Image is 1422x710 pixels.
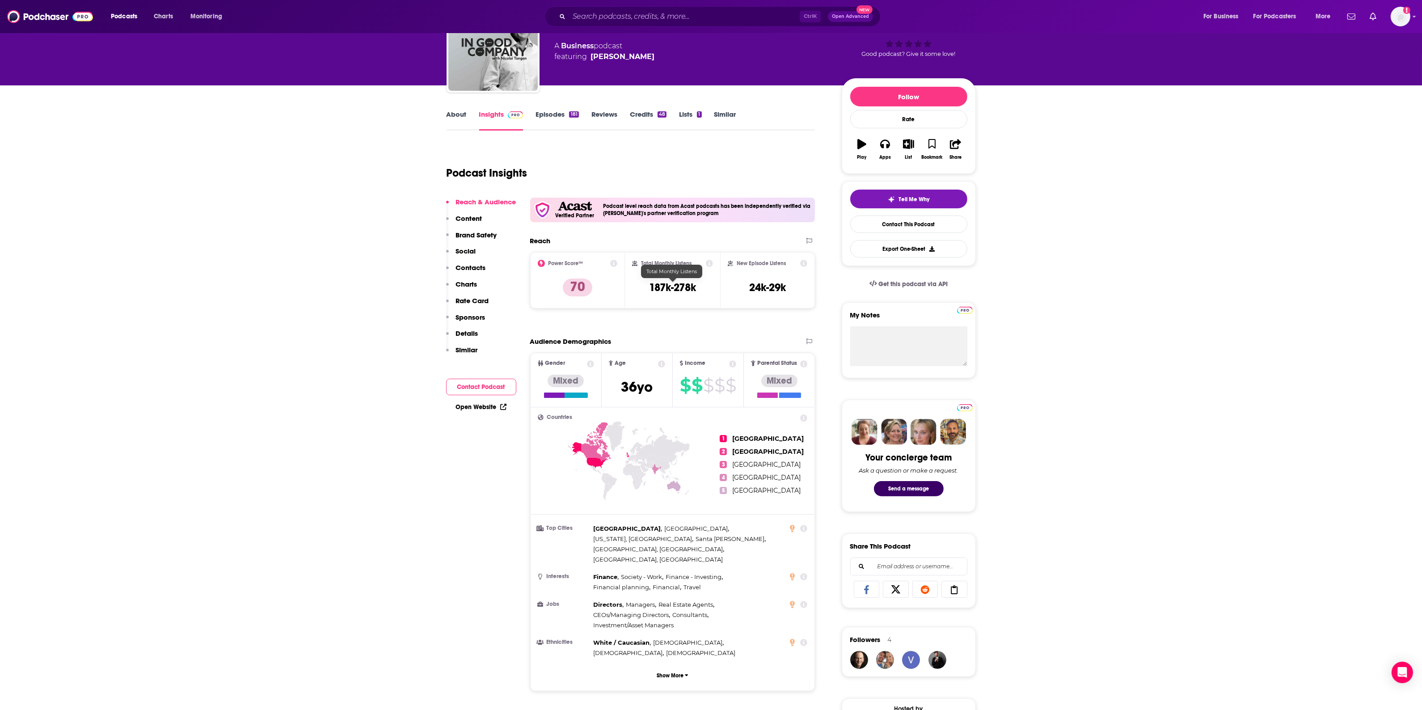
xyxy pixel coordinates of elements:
h2: Audience Demographics [530,337,612,346]
button: Charts [446,280,477,296]
img: In Good Company with Nicolai Tangen [448,1,538,91]
span: [GEOGRAPHIC_DATA] [594,525,661,532]
img: verfied icon [534,201,551,219]
div: Ask a question or make a request. [859,467,958,474]
span: Society - Work [621,573,662,580]
div: Apps [879,155,891,160]
span: , [594,572,619,582]
input: Email address or username... [858,558,960,575]
a: Pro website [957,403,973,411]
a: Reviews [591,110,617,131]
span: [GEOGRAPHIC_DATA] [732,473,801,482]
p: Social [456,247,476,255]
span: , [658,600,714,610]
a: Get this podcast via API [862,273,955,295]
div: 4 [888,636,892,644]
div: Open Intercom Messenger [1392,662,1413,683]
span: Income [685,360,705,366]
span: Ctrl K [800,11,821,22]
span: $ [692,378,702,393]
button: Social [446,247,476,263]
div: Rate [850,110,967,128]
button: Send a message [874,481,944,496]
a: Pro website [957,305,973,314]
a: JohnHarrobin [850,651,868,669]
button: Export One-Sheet [850,240,967,258]
a: Show notifications dropdown [1366,9,1380,24]
span: $ [714,378,725,393]
span: Age [615,360,626,366]
span: Open Advanced [832,14,869,19]
img: Sydney Profile [852,419,878,445]
span: Financial planning [594,583,650,591]
span: , [621,572,663,582]
div: Bookmark [921,155,942,160]
span: Finance - Investing [666,573,722,580]
button: List [897,133,920,165]
div: 181 [569,111,578,118]
span: Get this podcast via API [878,280,948,288]
button: tell me why sparkleTell Me Why [850,190,967,208]
div: Mixed [761,375,798,387]
span: [DEMOGRAPHIC_DATA] [666,649,735,656]
p: Show More [657,672,684,679]
span: Tell Me Why [899,196,929,203]
span: Total Monthly Listens [646,268,697,275]
span: , [594,582,651,592]
span: $ [726,378,736,393]
span: Santa [PERSON_NAME] [696,535,764,542]
button: Open AdvancedNew [828,11,873,22]
div: Your concierge team [865,452,952,463]
button: Follow [850,87,967,106]
p: Details [456,329,478,338]
span: Parental Status [757,360,797,366]
p: 70 [563,279,592,296]
a: About [447,110,467,131]
span: , [664,524,729,534]
button: Reach & Audience [446,198,516,214]
span: 5 [720,487,727,494]
span: Finance [594,573,618,580]
img: Acast [558,202,592,211]
span: $ [703,378,713,393]
h3: Jobs [538,601,590,607]
h3: 187k-278k [649,281,696,294]
span: Consultants [672,611,707,618]
span: $ [680,378,691,393]
span: , [672,610,709,620]
img: Jules Profile [911,419,937,445]
span: Real Estate Agents [658,601,713,608]
span: Investment/Asset Managers [594,621,674,629]
div: A podcast [555,41,655,62]
button: Rate Card [446,296,489,313]
span: [GEOGRAPHIC_DATA], [GEOGRAPHIC_DATA] [594,556,723,563]
span: Charts [154,10,173,23]
p: Similar [456,346,478,354]
p: Contacts [456,263,486,272]
span: Monitoring [190,10,222,23]
img: JohirMia [928,651,946,669]
h2: Total Monthly Listens [641,260,692,266]
a: Credits48 [630,110,667,131]
button: open menu [1197,9,1250,24]
h2: New Episode Listens [737,260,786,266]
h3: 24k-29k [749,281,786,294]
span: Followers [850,635,881,644]
button: open menu [1248,9,1309,24]
img: kja [876,651,894,669]
span: 1 [720,435,727,442]
span: Directors [594,601,623,608]
button: Bookmark [920,133,944,165]
span: , [594,600,624,610]
span: [GEOGRAPHIC_DATA] [732,461,801,469]
button: open menu [105,9,149,24]
button: open menu [1309,9,1342,24]
a: Episodes181 [536,110,578,131]
span: Financial [653,583,680,591]
span: White / Caucasian [594,639,650,646]
a: Show notifications dropdown [1344,9,1359,24]
button: Apps [873,133,897,165]
img: Podchaser Pro [957,307,973,314]
span: featuring [555,51,655,62]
